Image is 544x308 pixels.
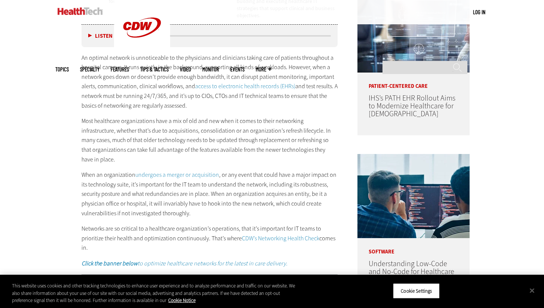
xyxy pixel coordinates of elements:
a: Features [111,67,129,72]
span: Specialty [80,67,99,72]
a: Click the banner belowto optimize healthcare networks for the latest in care delivery. [82,259,288,267]
img: Home [58,7,103,15]
a: access to electronic health records (EHRs) [195,82,295,90]
p: Most healthcare organizations have a mix of old and new when it comes to their networking infrast... [82,116,338,164]
a: Understanding Low-Code and No-Code for Healthcare [369,259,454,277]
div: User menu [473,8,485,16]
strong: Click the banner below [82,259,138,267]
a: Log in [473,9,485,15]
a: Events [230,67,245,72]
p: Patient-Centered Care [357,73,470,89]
img: Coworkers coding [357,154,470,238]
a: MonITor [202,67,219,72]
span: More [256,67,271,72]
p: When an organization , or any event that could have a major impact on its technology suite, it’s ... [82,170,338,218]
a: IHS’s PATH EHR Rollout Aims to Modernize Healthcare for [DEMOGRAPHIC_DATA] [369,93,455,119]
p: Networks are so critical to a healthcare organization’s operations, that it’s important for IT te... [82,224,338,253]
a: CDW’s Networking Health Check [242,234,319,242]
button: Close [524,282,540,299]
a: CDW [114,49,170,57]
p: An optimal network is unnoticeable to the physicians and clinicians taking care of patients throu... [82,53,338,111]
a: Video [180,67,191,72]
div: This website uses cookies and other tracking technologies to enhance user experience and to analy... [12,282,299,304]
em: to optimize healthcare networks for the latest in care delivery. [82,259,288,267]
a: Tips & Tactics [140,67,169,72]
a: More information about your privacy [168,297,196,304]
button: Cookie Settings [393,283,440,299]
p: Software [357,238,470,255]
a: undergoes a merger or acquisition [135,171,219,179]
span: Topics [55,67,69,72]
